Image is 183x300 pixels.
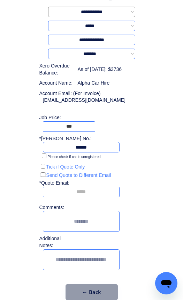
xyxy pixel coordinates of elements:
[39,135,92,142] div: *[PERSON_NAME] No.:
[43,97,125,104] div: [EMAIL_ADDRESS][DOMAIN_NAME]
[39,90,151,97] div: Account Email: (For Invoice)
[155,272,177,294] iframe: Button to launch messaging window
[39,80,74,87] div: Account Name:
[39,204,67,211] div: Comments:
[39,114,151,121] div: Job Price:
[39,180,69,187] div: *Quote Email:
[66,284,118,300] button: ← Back
[39,63,74,76] div: Xero Overdue Balance:
[46,164,85,170] label: Tick if Quote Only
[47,155,100,159] label: Please check if car is unregistered
[46,172,111,178] label: Send Quote to Different Email
[78,80,110,87] div: Alpha Car Hire
[39,235,67,249] div: Additional Notes:
[78,66,122,73] div: As of [DATE]: $3736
